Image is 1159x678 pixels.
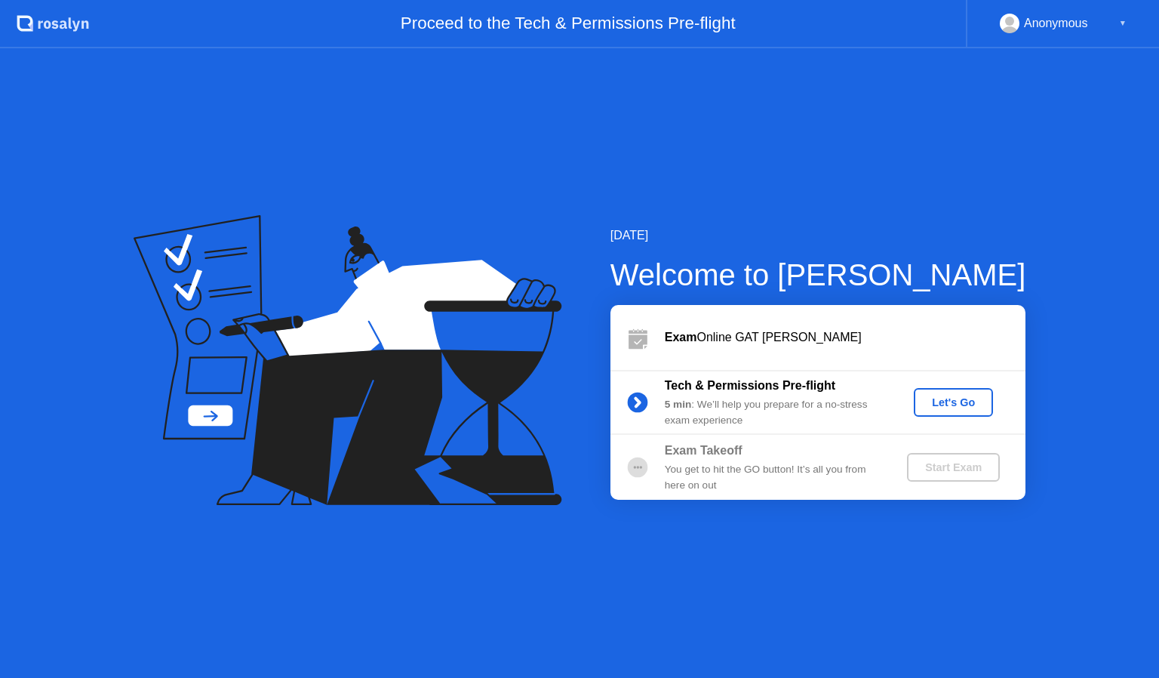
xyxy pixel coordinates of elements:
b: 5 min [665,399,692,410]
div: Let's Go [920,396,987,408]
b: Exam [665,331,697,344]
div: ▼ [1119,14,1127,33]
div: Anonymous [1024,14,1088,33]
div: Online GAT [PERSON_NAME] [665,328,1025,347]
b: Tech & Permissions Pre-flight [665,379,835,392]
div: : We’ll help you prepare for a no-stress exam experience [665,397,882,428]
div: [DATE] [610,227,1026,245]
div: You get to hit the GO button! It’s all you from here on out [665,462,882,493]
div: Welcome to [PERSON_NAME] [610,252,1026,297]
b: Exam Takeoff [665,444,742,457]
div: Start Exam [913,461,994,473]
button: Let's Go [914,388,993,417]
button: Start Exam [907,453,1000,482]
